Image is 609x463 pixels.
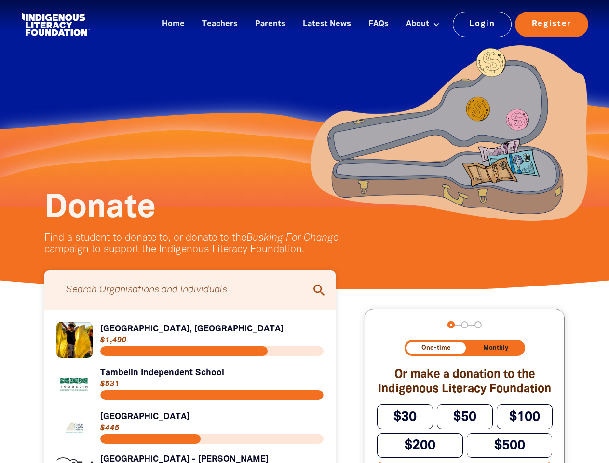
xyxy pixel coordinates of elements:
[363,16,394,32] a: FAQs
[437,404,493,429] button: $50
[453,12,512,37] a: Login
[405,340,525,356] div: Donation frequency
[474,321,482,328] button: Navigate to step 3 of 3 to enter your payment details
[406,342,466,354] button: One-time
[393,411,417,423] span: $30
[461,321,468,328] button: Navigate to step 2 of 3 to enter your details
[400,16,446,32] a: About
[483,345,508,351] span: Monthly
[377,433,463,458] button: $200
[44,232,382,256] p: Find a student to donate to, or donate to the campaign to support the Indigenous Literacy Foundat...
[453,411,476,423] span: $50
[297,16,357,32] a: Latest News
[509,411,540,423] span: $100
[156,16,190,32] a: Home
[494,439,525,451] span: $500
[447,321,455,328] button: Navigate to step 1 of 3 to enter your donation amount
[196,16,244,32] a: Teachers
[421,345,451,351] span: One-time
[497,404,553,429] button: $100
[44,193,156,223] span: Donate
[405,439,435,451] span: $200
[246,233,338,243] em: Busking For Change
[249,16,291,32] a: Parents
[311,283,327,298] i: search
[377,404,433,429] button: $30
[515,12,588,37] a: Register
[468,342,523,354] button: Monthly
[377,368,552,396] h2: Or make a donation to the Indigenous Literacy Foundation
[467,433,553,458] button: $500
